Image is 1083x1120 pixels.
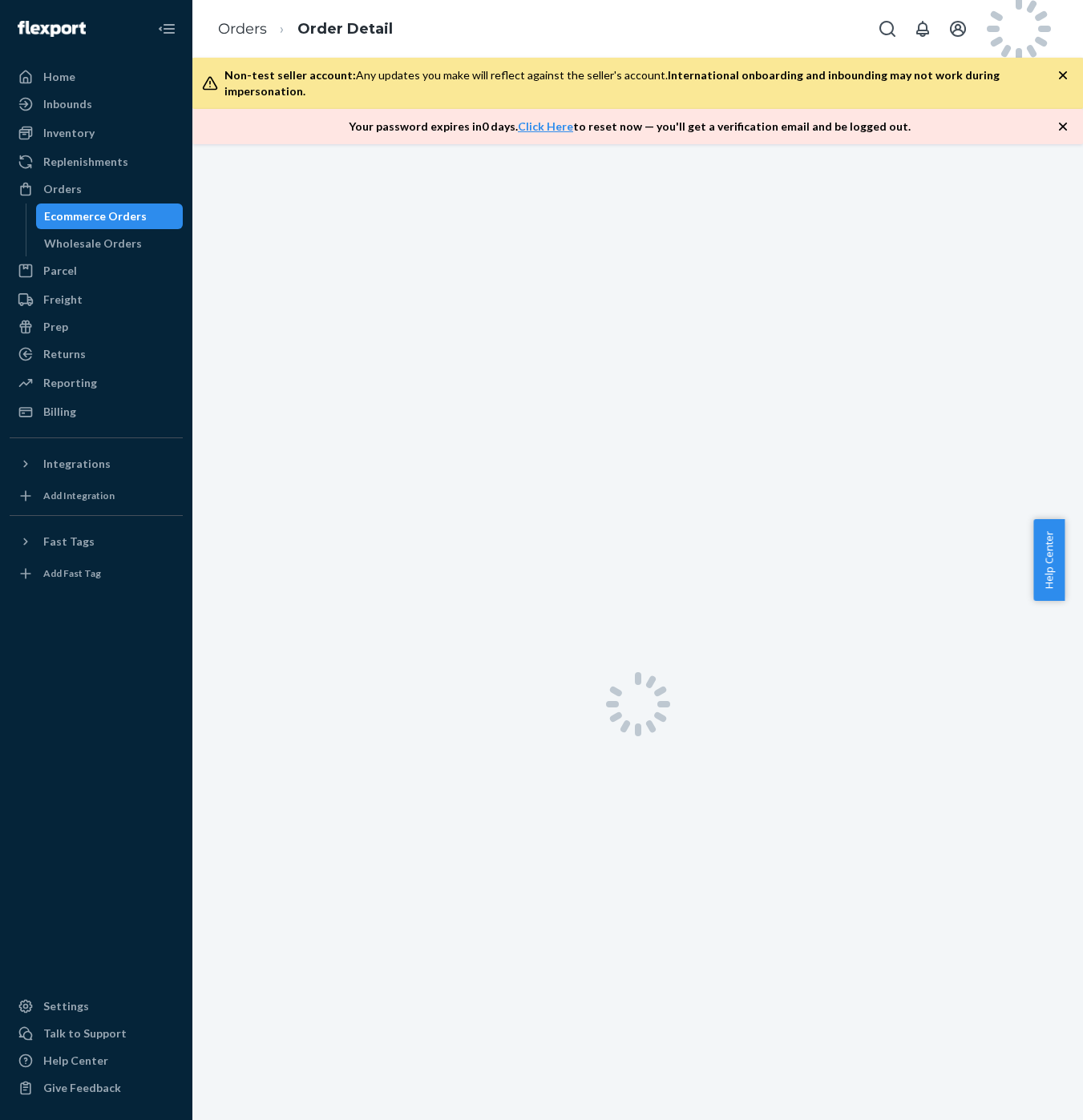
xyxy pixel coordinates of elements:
div: Fast Tags [43,534,95,550]
a: Orders [10,176,183,202]
div: Orders [43,181,82,197]
div: Returns [43,346,86,362]
a: Home [10,64,183,90]
button: Open Search Box [871,13,903,45]
div: Home [43,69,75,85]
a: Billing [10,399,183,425]
button: Close Navigation [151,13,183,45]
div: Settings [43,998,89,1014]
a: Help Center [10,1048,183,1074]
a: Inbounds [10,91,183,117]
a: Talk to Support [10,1021,183,1046]
a: Returns [10,341,183,367]
a: Orders [218,20,267,38]
a: Parcel [10,258,183,284]
div: Billing [43,404,76,420]
a: Settings [10,993,183,1019]
button: Open account menu [942,13,974,45]
a: Replenishments [10,149,183,175]
a: Inventory [10,120,183,146]
div: Talk to Support [43,1025,127,1041]
span: Non-test seller account: [224,68,356,82]
div: Prep [43,319,68,335]
div: Add Fast Tag [43,566,101,580]
p: Your password expires in 0 days . to reset now — you'll get a verification email and be logged out. [349,119,911,135]
div: Add Integration [43,489,115,502]
div: Any updates you make will reflect against the seller's account. [224,67,1057,99]
a: Add Fast Tag [10,561,183,586]
a: Ecommerce Orders [36,203,184,229]
button: Integrations [10,451,183,477]
img: Flexport logo [18,21,86,37]
div: Ecommerce Orders [44,208,147,224]
div: Integrations [43,456,111,472]
div: Parcel [43,263,77,279]
a: Freight [10,287,183,312]
div: Inbounds [43,96,92,112]
ol: breadcrumbs [205,6,406,53]
div: Freight [43,292,83,308]
div: Give Feedback [43,1080,121,1096]
button: Fast Tags [10,529,183,554]
button: Help Center [1033,519,1065,601]
a: Click Here [518,119,573,133]
div: Wholesale Orders [44,236,142,252]
div: Reporting [43,375,97,391]
button: Open notifications [907,13,939,45]
div: Replenishments [43,154,128,170]
a: Order Detail [297,20,393,38]
a: Reporting [10,370,183,396]
a: Wholesale Orders [36,231,184,256]
a: Add Integration [10,483,183,509]
a: Prep [10,314,183,340]
div: Help Center [43,1053,108,1069]
button: Give Feedback [10,1075,183,1101]
div: Inventory [43,125,95,141]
